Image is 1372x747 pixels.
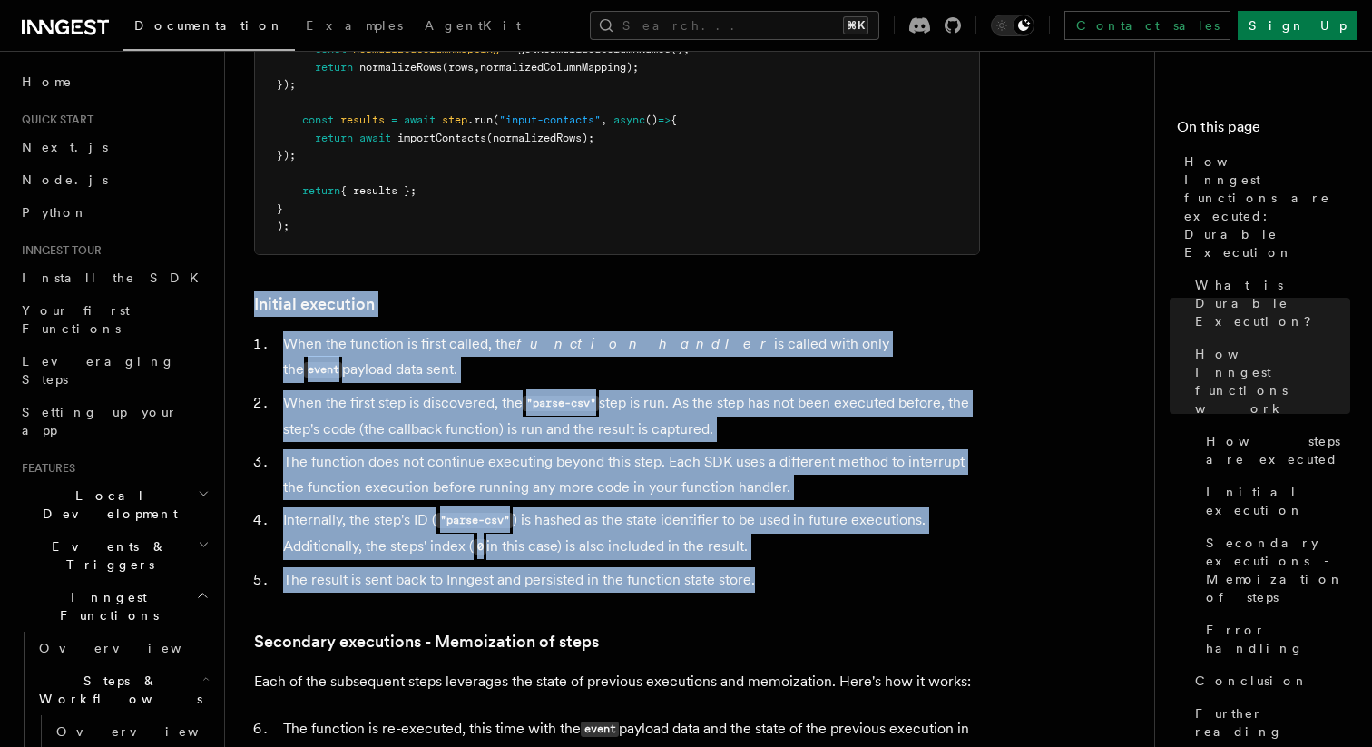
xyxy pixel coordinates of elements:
span: }); [277,78,296,91]
span: "input-contacts" [499,113,601,126]
li: When the first step is discovered, the step is run. As the step has not been executed before, the... [278,390,980,442]
span: importContacts [397,132,486,144]
span: const [302,113,334,126]
span: , [474,61,480,74]
span: Documentation [134,18,284,33]
a: Secondary executions - Memoization of steps [254,629,599,654]
span: Error handling [1206,621,1350,657]
button: Local Development [15,479,213,530]
span: Inngest Functions [15,588,196,624]
span: Next.js [22,140,108,154]
p: Each of the subsequent steps leverages the state of previous executions and memoization. Here's h... [254,669,980,694]
span: normalizedColumnMapping); [480,61,639,74]
span: Overview [56,724,243,739]
span: Examples [306,18,403,33]
li: When the function is first called, the is called with only the payload data sent. [278,331,980,383]
span: { results }; [340,184,416,197]
span: Further reading [1195,704,1350,741]
code: event [304,362,342,378]
span: Events & Triggers [15,537,198,574]
span: return [315,132,353,144]
span: Home [22,73,73,91]
span: How Inngest functions work [1195,345,1350,418]
span: results [340,113,385,126]
code: "parse-csv" [523,396,599,411]
a: Documentation [123,5,295,51]
span: What is Durable Execution? [1195,276,1350,330]
a: How Inngest functions work [1188,338,1350,425]
span: Node.js [22,172,108,187]
a: Next.js [15,131,213,163]
a: Your first Functions [15,294,213,345]
a: Install the SDK [15,261,213,294]
button: Steps & Workflows [32,664,213,715]
a: How steps are executed [1199,425,1350,476]
span: How Inngest functions are executed: Durable Execution [1184,152,1350,261]
span: }); [277,149,296,162]
span: Conclusion [1195,672,1308,690]
span: await [359,132,391,144]
span: ); [277,220,289,232]
span: } [277,202,283,215]
a: Sign Up [1238,11,1357,40]
span: Inngest tour [15,243,102,258]
span: return [315,61,353,74]
span: return [302,184,340,197]
a: Leveraging Steps [15,345,213,396]
a: AgentKit [414,5,532,49]
h4: On this page [1177,116,1350,145]
a: Secondary executions - Memoization of steps [1199,526,1350,614]
li: Internally, the step's ID ( ) is hashed as the state identifier to be used in future executions. ... [278,507,980,560]
span: , [601,113,607,126]
button: Inngest Functions [15,581,213,632]
span: Steps & Workflows [32,672,202,708]
span: Your first Functions [22,303,130,336]
span: => [658,113,671,126]
span: How steps are executed [1206,432,1350,468]
span: { [671,113,677,126]
span: Setting up your app [22,405,178,437]
span: (rows [442,61,474,74]
a: Home [15,65,213,98]
span: (normalizedRows); [486,132,594,144]
a: Initial execution [1199,476,1350,526]
code: 0 [474,539,486,555]
span: () [645,113,658,126]
a: Setting up your app [15,396,213,447]
span: = [391,113,397,126]
a: Error handling [1199,614,1350,664]
a: Overview [32,632,213,664]
a: Node.js [15,163,213,196]
kbd: ⌘K [843,16,868,34]
li: The function does not continue executing beyond this step. Each SDK uses a different method to in... [278,449,980,500]
span: .run [467,113,493,126]
span: normalizeRows [359,61,442,74]
button: Events & Triggers [15,530,213,581]
button: Toggle dark mode [991,15,1034,36]
em: function handler [516,335,774,352]
a: How Inngest functions are executed: Durable Execution [1177,145,1350,269]
button: Search...⌘K [590,11,879,40]
span: Features [15,461,75,476]
li: The result is sent back to Inngest and persisted in the function state store. [278,567,980,593]
span: Local Development [15,487,198,523]
span: Overview [39,641,226,655]
a: Contact sales [1064,11,1230,40]
span: Python [22,205,88,220]
span: await [404,113,436,126]
span: AgentKit [425,18,521,33]
a: Initial execution [254,291,375,317]
span: Quick start [15,113,93,127]
span: ( [493,113,499,126]
a: Python [15,196,213,229]
code: event [581,722,619,737]
a: Conclusion [1188,664,1350,697]
span: async [613,113,645,126]
span: Secondary executions - Memoization of steps [1206,534,1350,606]
span: Initial execution [1206,483,1350,519]
span: Install the SDK [22,270,210,285]
span: step [442,113,467,126]
code: "parse-csv" [436,513,513,528]
a: Examples [295,5,414,49]
a: What is Durable Execution? [1188,269,1350,338]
